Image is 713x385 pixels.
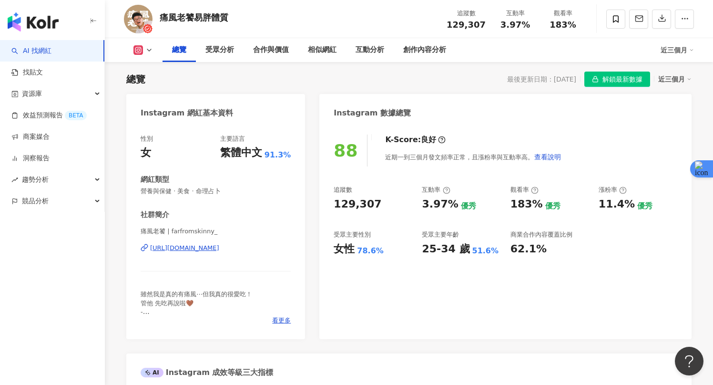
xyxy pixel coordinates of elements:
[141,210,169,220] div: 社群簡介
[545,9,581,18] div: 觀看率
[141,146,151,160] div: 女
[422,230,459,239] div: 受眾主要年齡
[11,132,50,142] a: 商案媒合
[11,68,43,77] a: 找貼文
[599,197,635,212] div: 11.4%
[141,367,273,378] div: Instagram 成效等級三大指標
[356,44,384,56] div: 互動分析
[497,9,533,18] div: 互動率
[334,230,371,239] div: 受眾主要性別
[172,44,186,56] div: 總覽
[205,44,234,56] div: 受眾分析
[510,186,539,194] div: 觀看率
[500,20,530,30] span: 3.97%
[160,11,228,23] div: 痛風老饕易胖體質
[141,108,233,118] div: Instagram 網紅基本資料
[545,201,560,211] div: 優秀
[141,227,291,236] span: 痛風老饕 | farfromskinny_
[385,135,446,145] div: K-Score :
[150,244,219,252] div: [URL][DOMAIN_NAME]
[253,44,289,56] div: 合作與價值
[272,316,291,325] span: 看更多
[220,146,262,160] div: 繁體中文
[124,5,153,33] img: KOL Avatar
[126,73,145,86] div: 總覽
[507,75,576,83] div: 最後更新日期：[DATE]
[265,150,291,160] span: 91.3%
[385,147,561,166] div: 近期一到三個月發文頻率正常，且漲粉率與互動率高。
[11,46,51,56] a: searchAI 找網紅
[447,20,486,30] span: 129,307
[308,44,336,56] div: 相似網紅
[334,108,411,118] div: Instagram 數據總覽
[510,197,543,212] div: 183%
[584,72,650,87] button: 解鎖最新數據
[8,12,59,31] img: logo
[447,9,486,18] div: 追蹤數
[403,44,446,56] div: 創作內容分析
[637,201,652,211] div: 優秀
[550,20,576,30] span: 183%
[599,186,627,194] div: 漲粉率
[334,197,381,212] div: 129,307
[510,242,547,257] div: 62.1%
[675,347,703,375] iframe: Help Scout Beacon - Open
[141,187,291,196] span: 營養與保健 · 美食 · 命理占卜
[422,197,458,212] div: 3.97%
[141,291,252,333] span: 雖然我是真的有痛風⋯但我真的很愛吃！ 管他 先吃再說啦🤎 - 歡迎來信🦐所有合作都從信箱噢！ [EMAIL_ADDRESS][DOMAIN_NAME]
[141,244,291,252] a: [URL][DOMAIN_NAME]
[11,177,18,183] span: rise
[22,190,49,212] span: 競品分析
[141,175,169,185] div: 網紅類型
[661,42,694,58] div: 近三個月
[534,153,561,161] span: 查看說明
[510,230,572,239] div: 商業合作內容覆蓋比例
[461,201,476,211] div: 優秀
[534,147,561,166] button: 查看說明
[22,83,42,104] span: 資源庫
[334,141,357,160] div: 88
[220,135,245,143] div: 主要語言
[11,154,50,163] a: 洞察報告
[334,186,352,194] div: 追蹤數
[141,368,163,377] div: AI
[472,246,499,256] div: 51.6%
[11,111,87,120] a: 效益預測報告BETA
[602,72,642,87] span: 解鎖最新數據
[357,246,384,256] div: 78.6%
[334,242,355,257] div: 女性
[141,135,153,143] div: 性別
[422,242,469,257] div: 25-34 歲
[658,73,692,85] div: 近三個月
[22,169,49,190] span: 趨勢分析
[421,135,436,145] div: 良好
[422,186,450,194] div: 互動率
